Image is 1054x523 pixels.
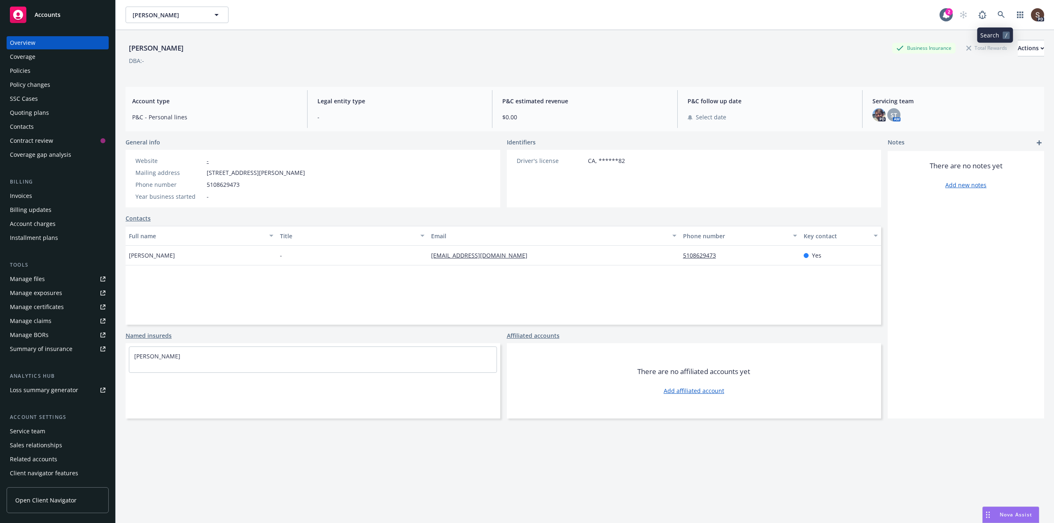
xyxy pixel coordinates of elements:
[7,120,109,133] a: Contacts
[10,189,32,202] div: Invoices
[696,113,726,121] span: Select date
[891,111,897,119] span: ST
[1018,40,1044,56] button: Actions
[10,36,35,49] div: Overview
[7,328,109,342] a: Manage BORs
[132,97,297,105] span: Account type
[126,214,151,223] a: Contacts
[7,286,109,300] a: Manage exposures
[7,64,109,77] a: Policies
[7,384,109,397] a: Loss summary generator
[126,331,172,340] a: Named insureds
[7,178,109,186] div: Billing
[126,43,187,53] div: [PERSON_NAME]
[10,106,49,119] div: Quoting plans
[930,161,1003,171] span: There are no notes yet
[872,97,1038,105] span: Servicing team
[431,232,667,240] div: Email
[135,156,203,165] div: Website
[892,43,956,53] div: Business Insurance
[10,328,49,342] div: Manage BORs
[10,217,56,230] div: Account charges
[132,113,297,121] span: P&C - Personal lines
[10,231,58,244] div: Installment plans
[134,352,180,360] a: [PERSON_NAME]
[207,168,305,177] span: [STREET_ADDRESS][PERSON_NAME]
[10,439,62,452] div: Sales relationships
[872,108,886,121] img: photo
[10,384,78,397] div: Loss summary generator
[945,181,986,189] a: Add new notes
[507,138,536,146] span: Identifiers
[126,7,229,23] button: [PERSON_NAME]
[10,314,51,328] div: Manage claims
[983,507,993,523] div: Drag to move
[10,453,57,466] div: Related accounts
[517,156,585,165] div: Driver's license
[10,148,71,161] div: Coverage gap analysis
[428,226,680,246] button: Email
[7,231,109,244] a: Installment plans
[7,413,109,421] div: Account settings
[7,189,109,202] a: Invoices
[135,180,203,189] div: Phone number
[800,226,881,246] button: Key contact
[637,367,750,377] span: There are no affiliated accounts yet
[126,138,160,146] span: General info
[10,300,64,314] div: Manage certificates
[129,56,144,65] div: DBA: -
[993,7,1010,23] a: Search
[7,272,109,286] a: Manage files
[888,138,905,148] span: Notes
[1012,7,1028,23] a: Switch app
[502,97,667,105] span: P&C estimated revenue
[10,50,35,63] div: Coverage
[7,217,109,230] a: Account charges
[35,12,61,18] span: Accounts
[10,134,53,147] div: Contract review
[317,113,483,121] span: -
[10,467,78,480] div: Client navigator features
[15,496,77,504] span: Open Client Navigator
[962,43,1011,53] div: Total Rewards
[135,192,203,201] div: Year business started
[10,272,45,286] div: Manage files
[688,97,853,105] span: P&C follow up date
[10,120,34,133] div: Contacts
[804,232,869,240] div: Key contact
[7,300,109,314] a: Manage certificates
[7,50,109,63] a: Coverage
[7,372,109,380] div: Analytics hub
[207,157,209,165] a: -
[7,36,109,49] a: Overview
[7,134,109,147] a: Contract review
[10,92,38,105] div: SSC Cases
[7,148,109,161] a: Coverage gap analysis
[982,507,1039,523] button: Nova Assist
[10,286,62,300] div: Manage exposures
[7,439,109,452] a: Sales relationships
[502,113,667,121] span: $0.00
[955,7,972,23] a: Start snowing
[945,8,953,16] div: 2
[126,226,277,246] button: Full name
[664,386,724,395] a: Add affiliated account
[207,192,209,201] span: -
[7,106,109,119] a: Quoting plans
[277,226,428,246] button: Title
[10,425,45,438] div: Service team
[7,78,109,91] a: Policy changes
[7,314,109,328] a: Manage claims
[129,251,175,260] span: [PERSON_NAME]
[812,251,821,260] span: Yes
[135,168,203,177] div: Mailing address
[10,64,30,77] div: Policies
[680,226,801,246] button: Phone number
[7,453,109,466] a: Related accounts
[7,3,109,26] a: Accounts
[507,331,560,340] a: Affiliated accounts
[7,467,109,480] a: Client navigator features
[683,232,788,240] div: Phone number
[683,251,723,259] a: 5108629473
[10,78,50,91] div: Policy changes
